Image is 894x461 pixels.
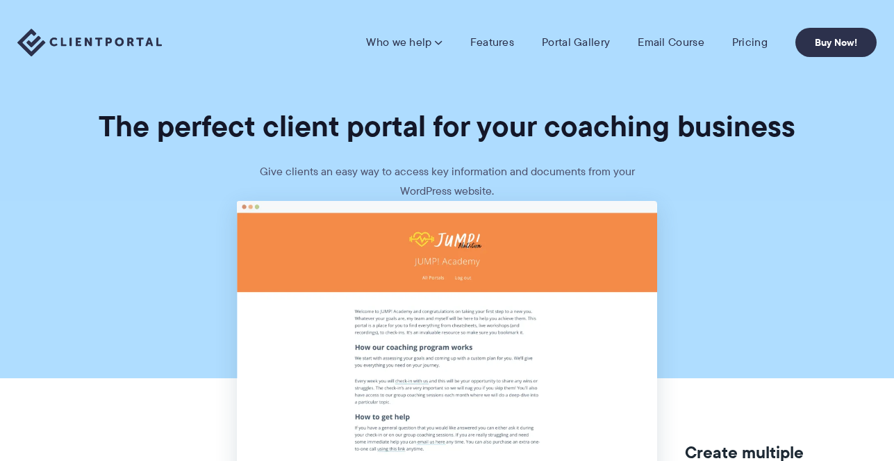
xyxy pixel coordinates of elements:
[732,35,768,49] a: Pricing
[470,35,514,49] a: Features
[366,35,442,49] a: Who we help
[638,35,704,49] a: Email Course
[795,28,877,57] a: Buy Now!
[239,162,656,201] p: Give clients an easy way to access key information and documents from your WordPress website.
[542,35,610,49] a: Portal Gallery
